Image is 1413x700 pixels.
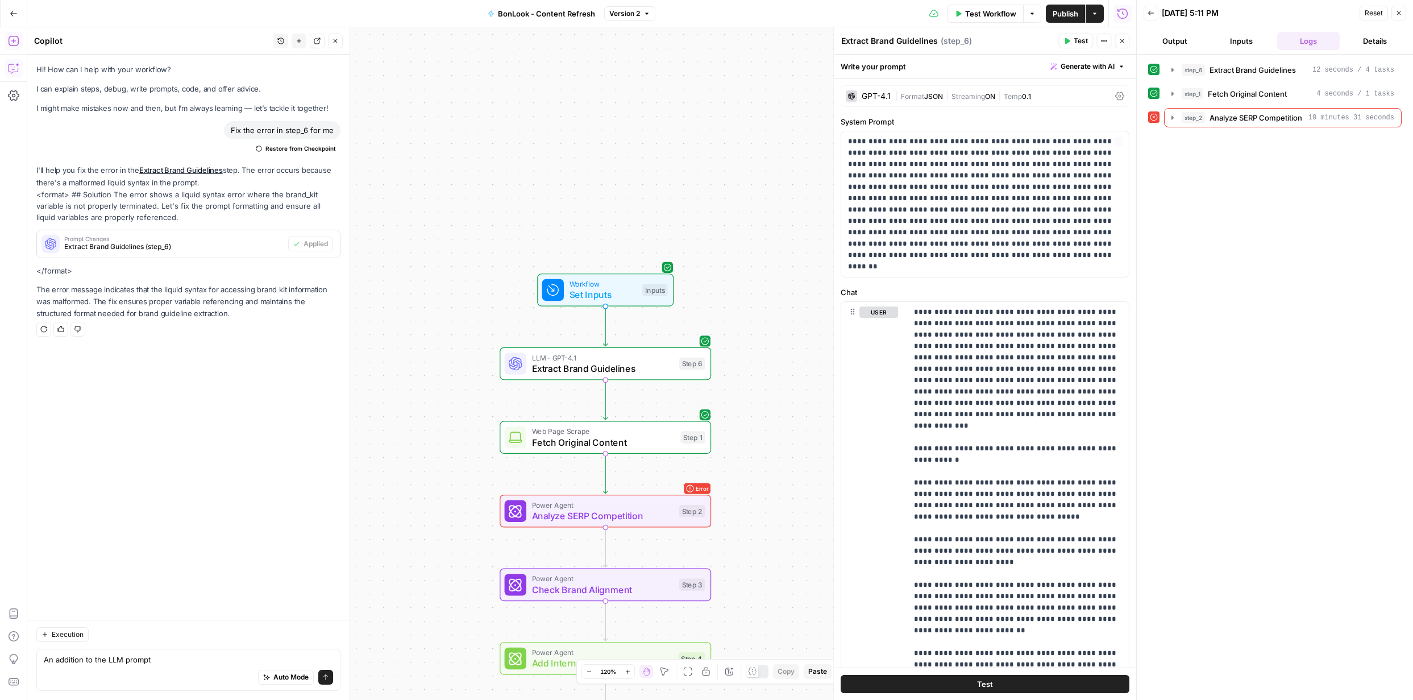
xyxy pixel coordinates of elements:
button: Version 2 [604,6,655,21]
button: Details [1344,32,1407,50]
g: Edge from step_3 to step_4 [604,601,608,641]
div: Power AgentCheck Brand AlignmentStep 3 [500,569,711,602]
button: 4 seconds / 1 tasks [1165,85,1401,103]
span: Fetch Original Content [532,436,675,449]
button: Inputs [1211,32,1273,50]
span: 0.1 [1022,92,1031,101]
label: Chat [841,287,1129,298]
button: Reset [1360,6,1388,20]
label: System Prompt [841,116,1129,127]
span: Analyze SERP Competition [1210,112,1302,123]
span: Extract Brand Guidelines (step_6) [64,242,284,252]
g: Edge from step_6 to step_1 [604,380,608,420]
div: Power AgentAdd Internal LinksStep 4 [500,642,711,675]
div: Step 1 [680,431,705,444]
span: Check Brand Alignment [532,583,674,597]
p: I might make mistakes now and then, but I’m always learning — let’s tackle it together! [36,102,340,114]
div: Step 3 [679,579,705,591]
p: I can explain steps, debug, write prompts, code, and offer advice. [36,83,340,95]
div: Write your prompt [834,55,1136,78]
span: Temp [1004,92,1022,101]
div: WorkflowSet InputsInputs [500,274,711,306]
g: Edge from step_1 to step_2 [604,454,608,494]
span: | [995,90,1004,101]
span: Copy [778,666,795,677]
div: ErrorPower AgentAnalyze SERP CompetitionStep 2 [500,495,711,528]
span: Extract Brand Guidelines [1210,64,1296,76]
span: Extract Brand Guidelines [532,362,674,375]
span: Execution [52,629,84,640]
span: Test [1074,36,1088,46]
span: Paste [808,666,827,677]
button: Applied [288,237,333,251]
div: Inputs [642,284,667,296]
span: Format [901,92,924,101]
div: Web Page ScrapeFetch Original ContentStep 1 [500,421,711,454]
button: 10 minutes 31 seconds [1165,109,1401,127]
div: Step 6 [679,358,705,370]
span: 10 minutes 31 seconds [1308,113,1394,123]
span: | [895,90,901,101]
span: Generate with AI [1061,61,1115,72]
button: user [859,306,898,318]
span: 4 seconds / 1 tasks [1316,89,1394,99]
button: Copy [773,664,799,679]
div: Fix the error in step_6 for me [224,121,340,139]
button: Execution [36,627,89,642]
div: <format> ## Solution The error shows a liquid syntax error where the brand_kit variable is not pr... [36,164,340,320]
textarea: Extract Brand Guidelines [841,35,938,47]
div: GPT-4.1 [862,92,891,100]
span: Add Internal Links [532,656,673,670]
span: BonLook - Content Refresh [498,8,595,19]
button: Test [841,675,1129,693]
span: | [943,90,951,101]
span: Power Agent [532,647,673,658]
g: Edge from start to step_6 [604,306,608,346]
div: Step 2 [679,505,705,517]
span: Test Workflow [965,8,1016,19]
a: Extract Brand Guidelines [139,165,223,175]
p: Hi! How can I help with your workflow? [36,64,340,76]
span: Streaming [951,92,985,101]
button: 12 seconds / 4 tasks [1165,61,1401,79]
span: LLM · GPT-4.1 [532,352,674,363]
button: Generate with AI [1046,59,1129,74]
span: Set Inputs [570,288,637,301]
g: Edge from step_2 to step_3 [604,527,608,567]
div: LLM · GPT-4.1Extract Brand GuidelinesStep 6 [500,347,711,380]
span: Applied [304,239,328,249]
span: Fetch Original Content [1208,88,1287,100]
span: Restore from Checkpoint [265,144,336,153]
span: Web Page Scrape [532,426,675,437]
span: Power Agent [532,573,674,584]
span: Version 2 [609,9,640,19]
span: step_6 [1182,64,1205,76]
button: Paste [804,664,832,679]
button: Test Workflow [947,5,1023,23]
p: I'll help you fix the error in the step. The error occurs because there's a malformed liquid synt... [36,164,340,188]
button: Output [1144,32,1206,50]
button: Logs [1277,32,1340,50]
span: ( step_6 ) [941,35,972,47]
div: Step 4 [679,652,705,665]
button: BonLook - Content Refresh [481,5,602,23]
span: Error [696,481,709,497]
span: JSON [924,92,943,101]
button: Restore from Checkpoint [251,142,340,155]
span: ON [985,92,995,101]
p: The error message indicates that the liquid syntax for accessing brand kit information was malfor... [36,284,340,320]
textarea: An addition to the LLM prompt [44,654,333,665]
span: 120% [600,667,616,676]
button: Auto Mode [258,670,314,685]
span: Power Agent [532,499,674,510]
span: Workflow [570,279,637,289]
span: Auto Mode [273,672,309,682]
div: Copilot [34,35,270,47]
span: step_1 [1182,88,1203,100]
span: Reset [1365,8,1383,18]
span: Publish [1053,8,1078,19]
button: Test [1058,34,1093,48]
span: Test [977,678,993,690]
button: Publish [1046,5,1085,23]
span: 12 seconds / 4 tasks [1312,65,1394,75]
